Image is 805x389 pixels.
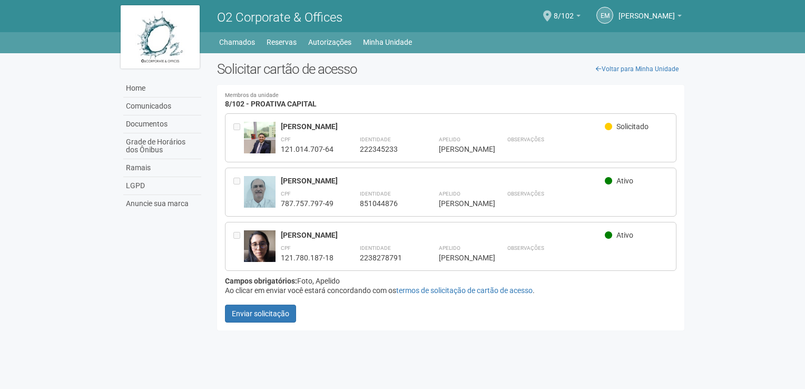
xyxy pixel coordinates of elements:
[281,230,605,240] div: [PERSON_NAME]
[360,199,413,208] div: 851044876
[244,122,276,168] img: user.jpg
[225,93,676,99] small: Membros da unidade
[507,191,544,197] strong: Observações
[616,231,633,239] span: Ativo
[507,245,544,251] strong: Observações
[396,286,533,295] a: termos de solicitação de cartão de acesso
[308,35,351,50] a: Autorizações
[281,191,291,197] strong: CPF
[439,191,460,197] strong: Apelido
[281,253,333,262] div: 121.780.187-18
[360,191,391,197] strong: Identidade
[217,61,684,77] h2: Solicitar cartão de acesso
[267,35,297,50] a: Reservas
[619,2,675,20] span: Ellen Medeiros
[554,13,581,22] a: 8/102
[225,276,676,286] div: Foto, Apelido
[281,176,605,186] div: [PERSON_NAME]
[363,35,412,50] a: Minha Unidade
[225,93,676,108] h4: 8/102 - PROATIVA CAPITAL
[616,122,649,131] span: Solicitado
[123,177,201,195] a: LGPD
[439,144,481,154] div: [PERSON_NAME]
[439,245,460,251] strong: Apelido
[616,177,633,185] span: Ativo
[123,195,201,212] a: Anuncie sua marca
[244,176,276,210] img: user.jpg
[225,277,297,285] strong: Campos obrigatórios:
[590,61,684,77] a: Voltar para Minha Unidade
[619,13,682,22] a: [PERSON_NAME]
[219,35,255,50] a: Chamados
[217,10,342,25] span: O2 Corporate & Offices
[360,137,391,142] strong: Identidade
[123,133,201,159] a: Grade de Horários dos Ônibus
[244,230,276,273] img: user.jpg
[121,5,200,69] img: logo.jpg
[123,159,201,177] a: Ramais
[281,144,333,154] div: 121.014.707-64
[281,245,291,251] strong: CPF
[439,199,481,208] div: [PERSON_NAME]
[554,2,574,20] span: 8/102
[225,286,676,295] div: Ao clicar em enviar você estará concordando com os .
[596,7,613,24] a: EM
[123,115,201,133] a: Documentos
[233,176,244,208] div: Entre em contato com a Aministração para solicitar o cancelamento ou 2a via
[439,253,481,262] div: [PERSON_NAME]
[123,80,201,98] a: Home
[507,137,544,142] strong: Observações
[281,122,605,131] div: [PERSON_NAME]
[360,253,413,262] div: 2238278791
[233,122,244,154] div: Entre em contato com a Aministração para solicitar o cancelamento ou 2a via
[360,245,391,251] strong: Identidade
[439,137,460,142] strong: Apelido
[225,305,296,323] button: Enviar solicitação
[360,144,413,154] div: 222345233
[123,98,201,115] a: Comunicados
[281,137,291,142] strong: CPF
[233,230,244,262] div: Entre em contato com a Aministração para solicitar o cancelamento ou 2a via
[281,199,333,208] div: 787.757.797-49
